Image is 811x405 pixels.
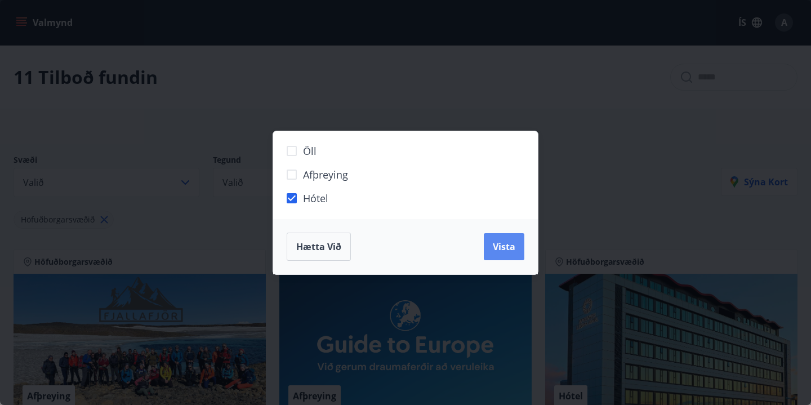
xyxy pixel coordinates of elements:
[303,144,317,158] span: Öll
[296,241,341,253] span: Hætta við
[303,167,348,182] span: Afþreying
[484,233,524,260] button: Vista
[303,191,328,206] span: Hótel
[287,233,351,261] button: Hætta við
[493,241,515,253] span: Vista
